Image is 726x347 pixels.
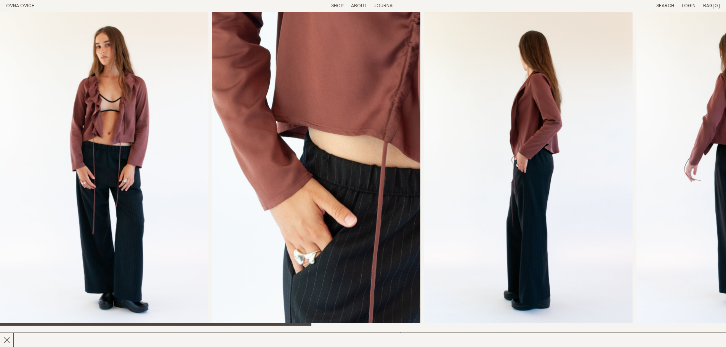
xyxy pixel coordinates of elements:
[331,3,343,8] a: Shop
[351,3,367,10] summary: About
[656,3,674,8] a: Search
[6,3,35,8] a: Home
[6,332,180,343] h2: Painter Pant
[374,3,395,8] a: Journal
[682,3,696,8] a: Login
[212,12,421,326] div: 2 / 8
[713,3,720,8] span: [0]
[703,3,713,8] span: Bag
[399,332,420,337] span: $420.00
[424,12,633,326] img: Painter Pant
[424,12,633,326] div: 3 / 8
[212,12,421,326] img: Painter Pant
